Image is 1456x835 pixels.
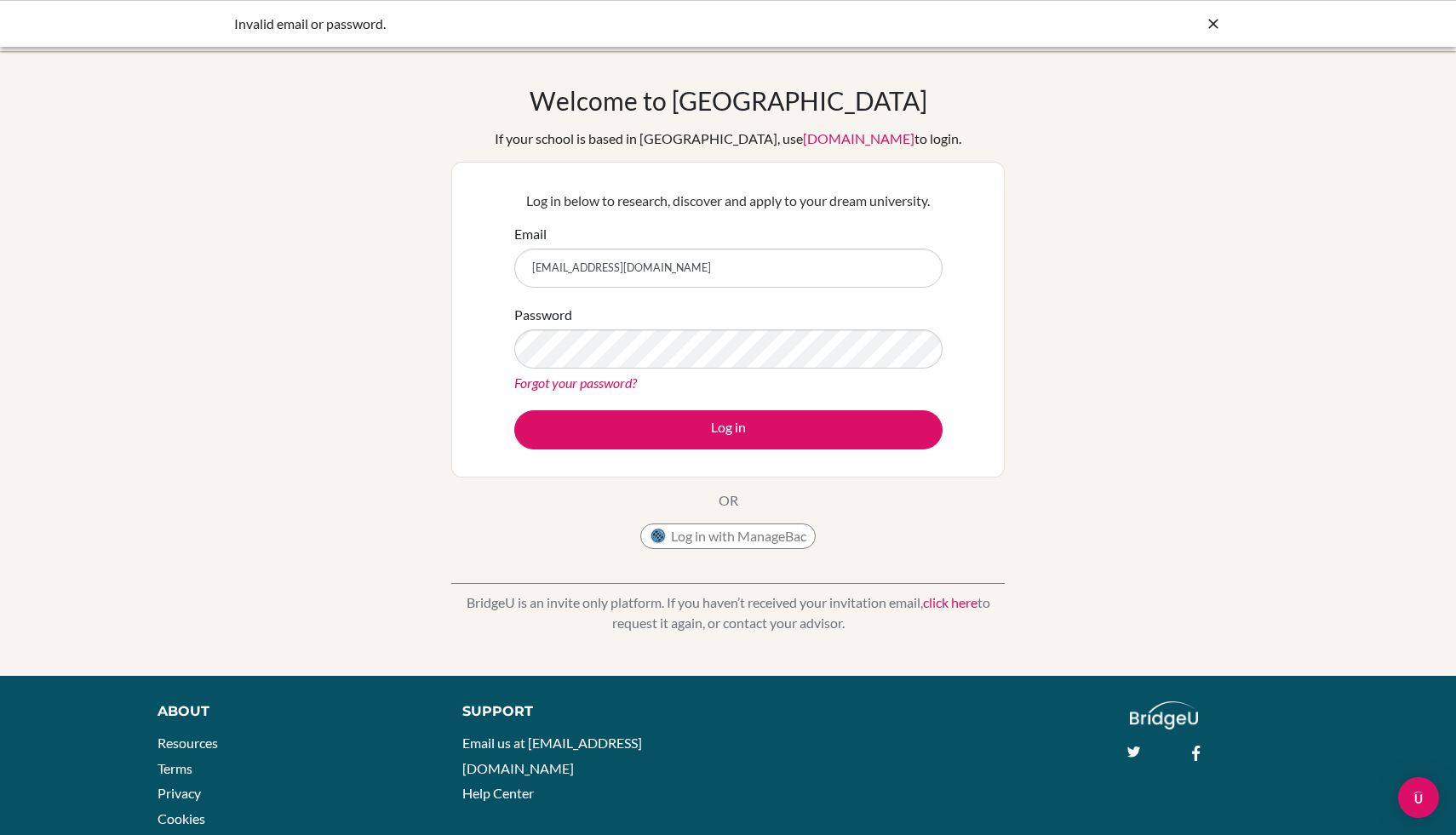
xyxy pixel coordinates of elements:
a: click here [923,594,977,610]
h1: Welcome to [GEOGRAPHIC_DATA] [530,85,927,116]
a: Cookies [158,810,205,826]
div: About [158,701,424,722]
div: Invalid email or password. [234,14,966,34]
p: Log in below to research, discover and apply to your dream university. [514,191,943,211]
a: Email us at [EMAIL_ADDRESS][DOMAIN_NAME] [462,735,642,776]
a: [DOMAIN_NAME] [803,130,914,146]
p: OR [719,490,738,511]
a: Resources [158,735,218,751]
label: Password [514,305,572,325]
p: BridgeU is an invite only platform. If you haven’t received your invitation email, to request it ... [451,592,1005,633]
a: Privacy [158,785,201,801]
label: Email [514,224,547,244]
a: Forgot your password? [514,375,637,391]
a: Terms [158,760,192,776]
img: logo_white@2x-f4f0deed5e89b7ecb1c2cc34c3e3d731f90f0f143d5ea2071677605dd97b5244.png [1130,701,1199,729]
div: Support [462,701,709,722]
div: Open Intercom Messenger [1398,777,1439,818]
button: Log in with ManageBac [640,523,816,549]
a: Help Center [462,785,534,801]
div: If your school is based in [GEOGRAPHIC_DATA], use to login. [495,129,961,149]
button: Log in [514,410,943,449]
